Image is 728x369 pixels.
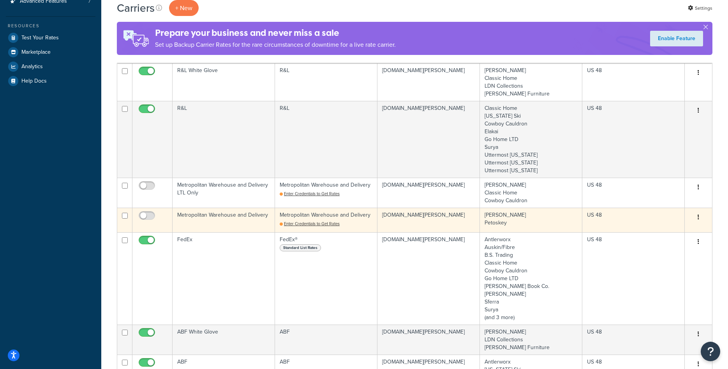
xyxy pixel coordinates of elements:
[6,45,95,59] a: Marketplace
[117,22,155,55] img: ad-rules-rateshop-fe6ec290ccb7230408bd80ed9643f0289d75e0ffd9eb532fc0e269fcd187b520.png
[650,31,703,46] a: Enable Feature
[21,78,47,85] span: Help Docs
[275,325,377,355] td: ABF
[377,232,480,325] td: [DOMAIN_NAME][PERSON_NAME]
[280,191,340,197] a: Enter Credentials to Get Rates
[173,101,275,178] td: R&L
[155,39,396,50] p: Set up Backup Carrier Rates for the rare circumstances of downtime for a live rate carrier.
[582,232,685,325] td: US 48
[6,31,95,45] a: Test Your Rates
[701,342,720,361] button: Open Resource Center
[117,0,155,16] h1: Carriers
[275,101,377,178] td: R&L
[377,325,480,355] td: [DOMAIN_NAME][PERSON_NAME]
[377,208,480,232] td: [DOMAIN_NAME][PERSON_NAME]
[173,232,275,325] td: FedEx
[480,232,582,325] td: Antlerworx Auskin/Fibre B.S. Trading Classic Home Cowboy Cauldron Go Home LTD [PERSON_NAME] Book ...
[173,325,275,355] td: ABF White Glove
[6,74,95,88] a: Help Docs
[284,191,340,197] span: Enter Credentials to Get Rates
[280,244,321,251] span: Standard List Rates
[173,178,275,208] td: Metropolitan Warehouse and Delivery LTL Only
[582,101,685,178] td: US 48
[582,325,685,355] td: US 48
[582,63,685,101] td: US 48
[284,221,340,227] span: Enter Credentials to Get Rates
[582,178,685,208] td: US 48
[688,3,712,14] a: Settings
[275,178,377,208] td: Metropolitan Warehouse and Delivery
[21,35,59,41] span: Test Your Rates
[21,49,51,56] span: Marketplace
[173,63,275,101] td: R&L White Glove
[275,208,377,232] td: Metropolitan Warehouse and Delivery
[155,26,396,39] h4: Prepare your business and never miss a sale
[275,232,377,325] td: FedEx®
[480,178,582,208] td: [PERSON_NAME] Classic Home Cowboy Cauldron
[582,208,685,232] td: US 48
[21,64,43,70] span: Analytics
[6,60,95,74] a: Analytics
[480,208,582,232] td: [PERSON_NAME] Petoskey
[280,221,340,227] a: Enter Credentials to Get Rates
[377,101,480,178] td: [DOMAIN_NAME][PERSON_NAME]
[480,325,582,355] td: [PERSON_NAME] LDN Collections [PERSON_NAME] Furniture
[480,101,582,178] td: Classic Home [US_STATE] Ski Cowboy Cauldron Elakai Go Home LTD Surya Uttermost [US_STATE] Uttermo...
[377,63,480,101] td: [DOMAIN_NAME][PERSON_NAME]
[480,63,582,101] td: [PERSON_NAME] Classic Home LDN Collections [PERSON_NAME] Furniture
[377,178,480,208] td: [DOMAIN_NAME][PERSON_NAME]
[275,63,377,101] td: R&L
[173,208,275,232] td: Metropolitan Warehouse and Delivery
[6,23,95,29] div: Resources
